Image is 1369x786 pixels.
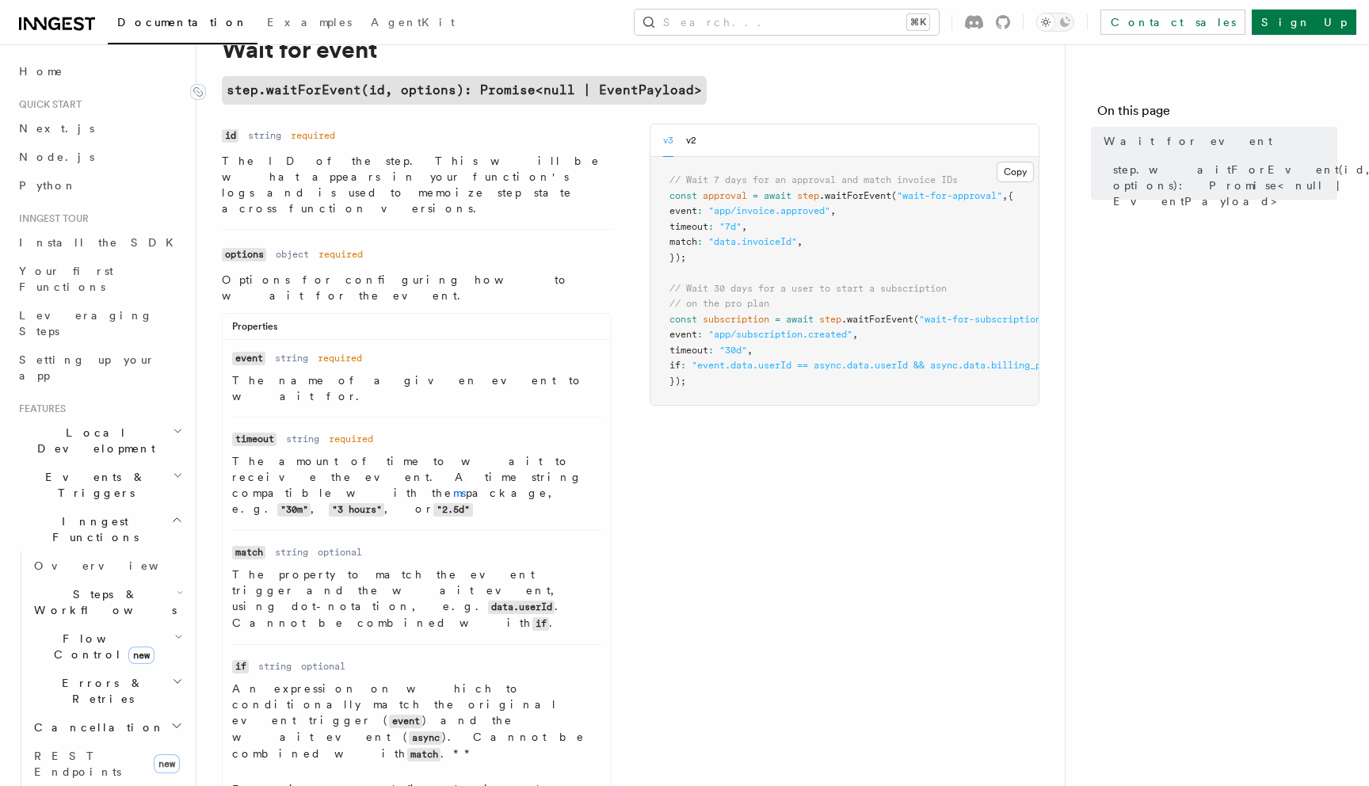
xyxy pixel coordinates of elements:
button: Flow Controlnew [28,624,186,669]
span: Wait for event [1104,133,1272,149]
span: Node.js [19,151,94,163]
span: approval [703,190,747,201]
dd: string [248,129,281,142]
a: Python [13,171,186,200]
span: REST Endpoints [34,750,121,778]
code: "30m" [277,503,311,517]
span: Documentation [117,16,248,29]
button: Copy [997,162,1034,182]
span: event [669,329,697,340]
span: // on the pro plan [669,298,769,309]
code: async [409,731,442,745]
span: new [128,647,154,664]
span: Setting up your app [19,353,155,382]
button: Toggle dark mode [1036,13,1074,32]
dd: string [275,546,308,559]
dd: required [329,433,373,445]
a: ms [453,486,466,499]
a: Wait for event [1097,127,1337,155]
span: match [669,236,697,247]
span: Install the SDK [19,236,183,249]
span: { [1008,190,1013,201]
a: Install the SDK [13,228,186,257]
span: = [775,314,780,325]
span: .waitForEvent [819,190,891,201]
dd: object [276,248,309,261]
div: Properties [223,320,611,340]
span: : [708,345,714,356]
span: Quick start [13,98,82,111]
span: Events & Triggers [13,469,173,501]
code: match [407,748,440,761]
span: , [747,345,753,356]
p: The property to match the event trigger and the wait event, using dot-notation, e.g. . Cannot be ... [232,567,601,631]
span: AgentKit [371,16,455,29]
span: Next.js [19,122,94,135]
dd: required [318,352,362,364]
span: "data.invoiceId" [708,236,797,247]
span: : [697,329,703,340]
span: "wait-for-approval" [897,190,1002,201]
span: new [154,754,180,773]
code: options [222,248,266,261]
button: Inngest Functions [13,507,186,551]
a: Documentation [108,5,257,44]
a: Next.js [13,114,186,143]
span: , [852,329,858,340]
span: "app/invoice.approved" [708,205,830,216]
span: : [681,360,686,371]
button: v2 [686,124,696,157]
p: Options for configuring how to wait for the event. [222,272,612,303]
dd: string [275,352,308,364]
span: , [1002,190,1008,201]
span: Cancellation [28,719,165,735]
span: = [753,190,758,201]
span: timeout [669,345,708,356]
dd: required [291,129,335,142]
span: "30d" [719,345,747,356]
a: Setting up your app [13,345,186,390]
dd: optional [318,546,362,559]
button: v3 [663,124,673,157]
p: The amount of time to wait to receive the event. A time string compatible with the package, e.g. ... [232,453,601,517]
code: "3 hours" [329,503,384,517]
span: event [669,205,697,216]
span: }); [669,252,686,263]
h4: On this page [1097,101,1337,127]
span: Overview [34,559,197,572]
a: Node.js [13,143,186,171]
span: subscription [703,314,769,325]
button: Cancellation [28,713,186,742]
span: }); [669,376,686,387]
button: Events & Triggers [13,463,186,507]
code: if [532,617,549,631]
span: if [669,360,681,371]
dd: string [286,433,319,445]
dd: string [258,660,292,673]
code: if [232,660,249,673]
code: data.userId [488,601,555,614]
span: Flow Control [28,631,174,662]
span: ( [891,190,897,201]
code: event [232,352,265,365]
span: Your first Functions [19,265,113,293]
span: Local Development [13,425,173,456]
span: : [708,221,714,232]
span: await [764,190,791,201]
a: Your first Functions [13,257,186,301]
span: Steps & Workflows [28,586,177,618]
span: Inngest tour [13,212,89,225]
span: Inngest Functions [13,513,171,545]
span: "app/subscription.created" [708,329,852,340]
span: timeout [669,221,708,232]
code: "2.5d" [433,503,472,517]
span: Python [19,179,77,192]
h1: Wait for event [222,35,856,63]
span: , [830,205,836,216]
p: An expression on which to conditionally match the original event trigger ( ) and the wait event (... [232,681,601,762]
code: id [222,129,238,143]
span: step [819,314,841,325]
a: step.waitForEvent(id, options): Promise<null | EventPayload> [222,76,707,105]
a: REST Endpointsnew [28,742,186,786]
